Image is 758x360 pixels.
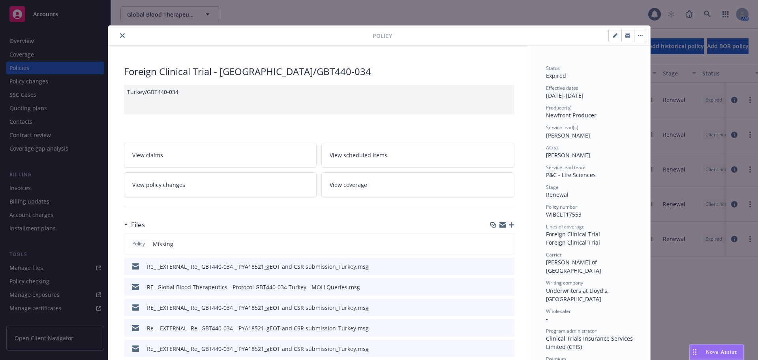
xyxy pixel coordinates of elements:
div: Drag to move [690,345,700,360]
div: Foreign Clinical Trial - [GEOGRAPHIC_DATA]/GBT440-034 [124,65,514,78]
button: preview file [504,324,511,332]
span: View claims [132,151,163,159]
div: RE_ _EXTERNAL_ Re_ GBT440-034 _ PYA18521_gEOT and CSR submission_Turkey.msg [147,303,369,312]
span: Wholesaler [546,308,571,315]
button: preview file [504,283,511,291]
div: Re_ _EXTERNAL_ Re_ GBT440-034 _ PYA18521_gEOT and CSR submission_Turkey.msg [147,324,369,332]
span: Writing company [546,279,583,286]
div: Files [124,220,145,230]
button: close [118,31,127,40]
span: Service lead team [546,164,585,171]
span: Nova Assist [706,349,737,355]
span: Producer(s) [546,104,572,111]
span: Underwriters at Lloyd's, [GEOGRAPHIC_DATA] [546,287,610,303]
div: Turkey/GBT440-034 [124,85,514,114]
span: Status [546,65,560,72]
button: download file [492,303,498,312]
div: [DATE] - [DATE] [546,85,634,100]
button: download file [492,324,498,332]
span: Lines of coverage [546,223,585,230]
div: Re_ _EXTERNAL_ Re_ GBT440-034 _ PYA18521_gEOT and CSR submission_Turkey.msg [147,262,369,271]
a: View policy changes [124,172,317,197]
span: [PERSON_NAME] [546,151,590,159]
span: Missing [153,240,173,248]
span: AC(s) [546,144,558,151]
div: Foreign Clinical Trial [546,230,634,238]
div: RE_ Global Blood Therapeutics - Protocol GBT440-034 Turkey - MOH Queries.msg [147,283,360,291]
span: Effective dates [546,85,578,91]
button: download file [492,262,498,271]
span: View coverage [330,181,367,189]
span: Clinical Trials Insurance Services Limited (CTIS) [546,335,634,351]
span: [PERSON_NAME] of [GEOGRAPHIC_DATA] [546,258,601,274]
span: Policy [373,32,392,40]
span: P&C - Life Sciences [546,171,596,179]
span: View scheduled items [330,151,387,159]
span: - [546,315,548,322]
button: download file [492,345,498,353]
button: Nova Assist [689,344,744,360]
button: preview file [504,262,511,271]
button: preview file [504,345,511,353]
span: Program administrator [546,328,597,334]
h3: Files [131,220,145,230]
span: Policy number [546,204,577,210]
span: Expired [546,72,566,79]
span: WIBCLT17553 [546,211,582,218]
span: View policy changes [132,181,185,189]
span: [PERSON_NAME] [546,132,590,139]
button: download file [492,283,498,291]
a: View scheduled items [321,143,514,168]
span: Newfront Producer [546,111,597,119]
button: preview file [504,303,511,312]
span: Stage [546,184,559,190]
span: Service lead(s) [546,124,578,131]
a: View coverage [321,172,514,197]
a: View claims [124,143,317,168]
div: Re_ _EXTERNAL_ Re_ GBT440-034 _ PYA18521_gEOT and CSR submission_Turkey.msg [147,345,369,353]
span: Policy [131,240,146,247]
span: Carrier [546,251,562,258]
div: Foreign Clinical Trial [546,238,634,247]
span: Renewal [546,191,568,198]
